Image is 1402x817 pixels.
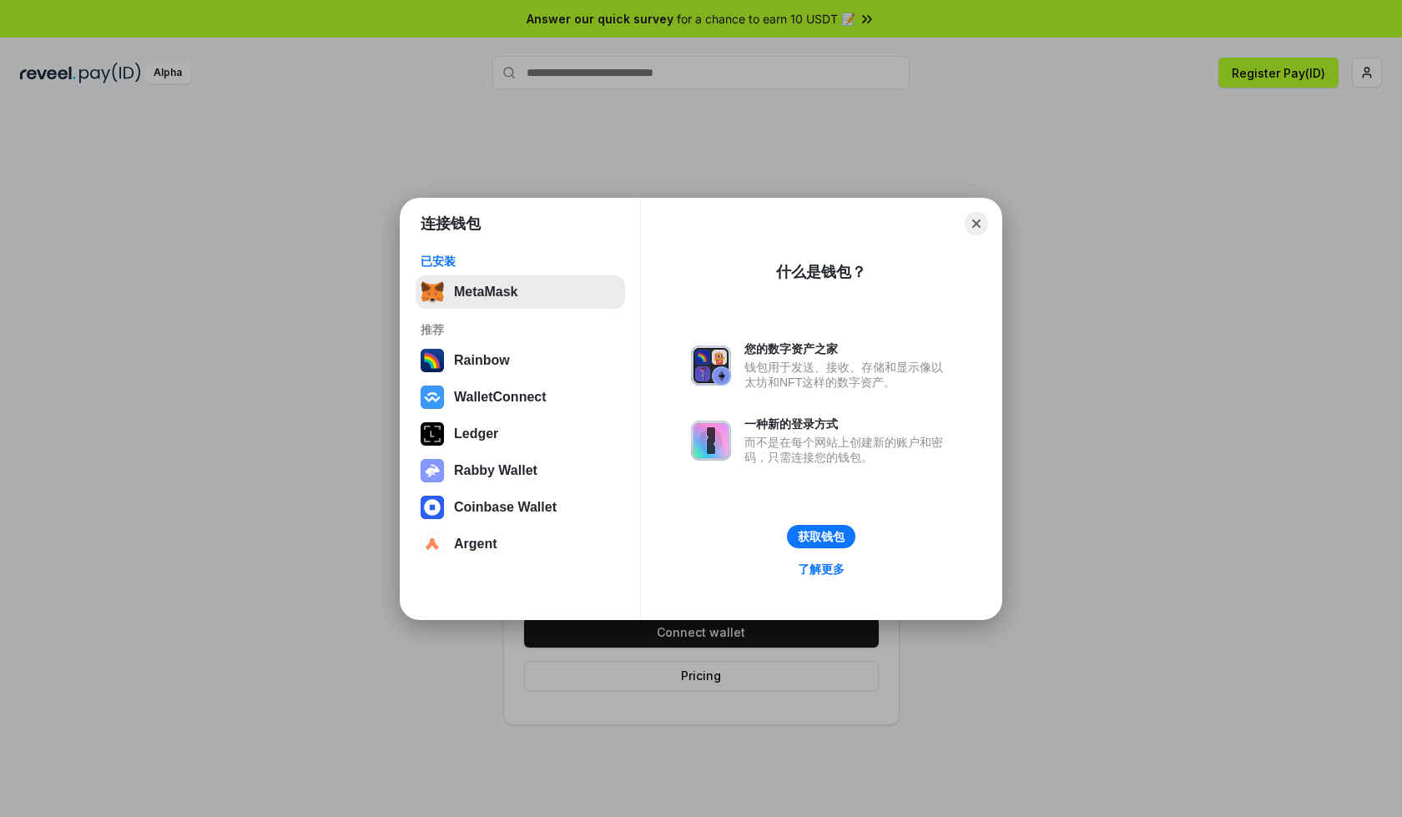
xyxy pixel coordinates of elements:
[744,341,951,356] div: 您的数字资产之家
[421,254,620,269] div: 已安装
[454,285,517,300] div: MetaMask
[454,463,537,478] div: Rabby Wallet
[416,491,625,524] button: Coinbase Wallet
[416,275,625,309] button: MetaMask
[691,345,731,386] img: svg+xml,%3Csvg%20xmlns%3D%22http%3A%2F%2Fwww.w3.org%2F2000%2Fsvg%22%20fill%3D%22none%22%20viewBox...
[788,558,855,580] a: 了解更多
[965,212,988,235] button: Close
[421,386,444,409] img: svg+xml,%3Csvg%20width%3D%2228%22%20height%3D%2228%22%20viewBox%3D%220%200%2028%2028%22%20fill%3D...
[416,417,625,451] button: Ledger
[776,262,866,282] div: 什么是钱包？
[416,381,625,414] button: WalletConnect
[744,435,951,465] div: 而不是在每个网站上创建新的账户和密码，只需连接您的钱包。
[421,532,444,556] img: svg+xml,%3Csvg%20width%3D%2228%22%20height%3D%2228%22%20viewBox%3D%220%200%2028%2028%22%20fill%3D...
[798,529,845,544] div: 获取钱包
[454,537,497,552] div: Argent
[798,562,845,577] div: 了解更多
[421,280,444,304] img: svg+xml,%3Csvg%20fill%3D%22none%22%20height%3D%2233%22%20viewBox%3D%220%200%2035%2033%22%20width%...
[416,527,625,561] button: Argent
[454,426,498,441] div: Ledger
[744,416,951,431] div: 一种新的登录方式
[454,500,557,515] div: Coinbase Wallet
[744,360,951,390] div: 钱包用于发送、接收、存储和显示像以太坊和NFT这样的数字资产。
[454,353,510,368] div: Rainbow
[421,322,620,337] div: 推荐
[416,454,625,487] button: Rabby Wallet
[421,459,444,482] img: svg+xml,%3Csvg%20xmlns%3D%22http%3A%2F%2Fwww.w3.org%2F2000%2Fsvg%22%20fill%3D%22none%22%20viewBox...
[416,344,625,377] button: Rainbow
[421,214,481,234] h1: 连接钱包
[421,422,444,446] img: svg+xml,%3Csvg%20xmlns%3D%22http%3A%2F%2Fwww.w3.org%2F2000%2Fsvg%22%20width%3D%2228%22%20height%3...
[421,496,444,519] img: svg+xml,%3Csvg%20width%3D%2228%22%20height%3D%2228%22%20viewBox%3D%220%200%2028%2028%22%20fill%3D...
[454,390,547,405] div: WalletConnect
[421,349,444,372] img: svg+xml,%3Csvg%20width%3D%22120%22%20height%3D%22120%22%20viewBox%3D%220%200%20120%20120%22%20fil...
[691,421,731,461] img: svg+xml,%3Csvg%20xmlns%3D%22http%3A%2F%2Fwww.w3.org%2F2000%2Fsvg%22%20fill%3D%22none%22%20viewBox...
[787,525,855,548] button: 获取钱包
